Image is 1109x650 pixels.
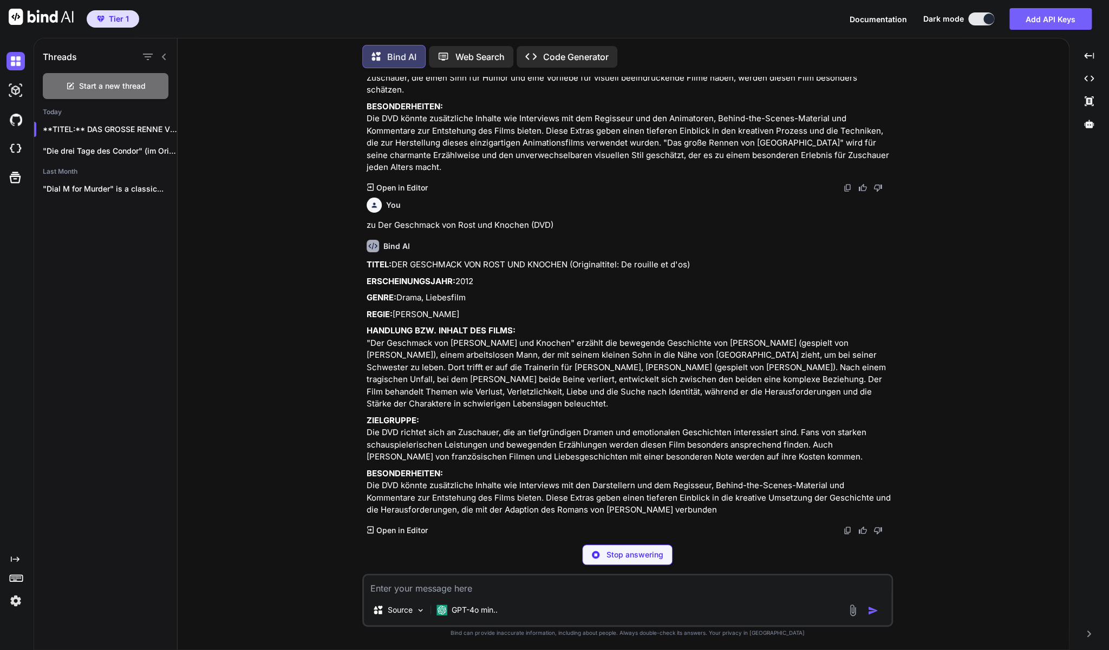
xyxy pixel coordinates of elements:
[43,146,177,156] p: "Die drei Tage des Condor" (im Original:...
[367,101,443,111] strong: BESONDERHEITEN:
[109,14,129,24] span: Tier 1
[376,525,427,536] p: Open in Editor
[1009,8,1092,30] button: Add API Keys
[850,14,907,25] button: Documentation
[367,325,891,410] p: "Der Geschmack von [PERSON_NAME] und Knochen" erzählt die bewegende Geschichte von [PERSON_NAME] ...
[367,259,392,270] strong: TITEL:
[79,81,146,91] span: Start a new thread
[388,605,413,615] p: Source
[43,50,77,63] h1: Threads
[606,549,663,560] p: Stop answering
[367,292,396,303] strong: GENRE:
[362,629,893,637] p: Bind can provide inaccurate information, including about people. Always double-check its answers....
[543,50,609,63] p: Code Generator
[873,526,882,535] img: dislike
[367,309,393,319] strong: REGIE:
[6,592,25,610] img: settings
[9,9,74,25] img: Bind AI
[416,606,425,615] img: Pick Models
[367,275,891,288] p: 2012
[6,140,25,158] img: cloudideIcon
[850,15,907,24] span: Documentation
[923,14,964,24] span: Dark mode
[387,50,416,63] p: Bind AI
[436,605,447,615] img: GPT-4o mini
[87,10,139,28] button: premiumTier 1
[367,415,891,463] p: Die DVD richtet sich an Zuschauer, die an tiefgründigen Dramen und emotionalen Geschichten intere...
[367,308,891,321] p: [PERSON_NAME]
[858,183,867,192] img: like
[367,468,443,478] strong: BESONDERHEITEN:
[867,605,878,616] img: icon
[367,415,419,425] strong: ZIELGRUPPE:
[367,468,891,516] p: Die DVD könnte zusätzliche Inhalte wie Interviews mit den Darstellern und dem Regisseur, Behind-t...
[367,219,891,232] p: zu Der Geschmack von Rost und Knochen (DVD)
[386,200,401,211] h6: You
[6,52,25,70] img: darkChat
[843,526,852,535] img: copy
[6,110,25,129] img: githubDark
[367,101,891,174] p: Die DVD könnte zusätzliche Inhalte wie Interviews mit dem Regisseur und den Animatoren, Behind-th...
[846,604,859,616] img: attachment
[34,108,177,116] h2: Today
[376,182,427,193] p: Open in Editor
[452,605,498,615] p: GPT-4o min..
[367,325,516,336] strong: HANDLUNG BZW. INHALT DES FILMS:
[34,167,177,176] h2: Last Month
[97,16,105,22] img: premium
[455,50,505,63] p: Web Search
[873,183,882,192] img: dislike
[367,292,891,304] p: Drama, Liebesfilm
[858,526,867,535] img: like
[43,124,177,135] p: **TITEL:** DAS GROSSE RENNE VON BELLEVIL...
[367,276,455,286] strong: ERSCHEINUNGSJAHR:
[383,241,410,252] h6: Bind AI
[843,183,852,192] img: copy
[43,183,177,194] p: "Dial M for Murder" is a classic...
[367,259,891,271] p: DER GESCHMACK VON ROST UND KNOCHEN (Originaltitel: De rouille et d'os)
[6,81,25,100] img: darkAi-studio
